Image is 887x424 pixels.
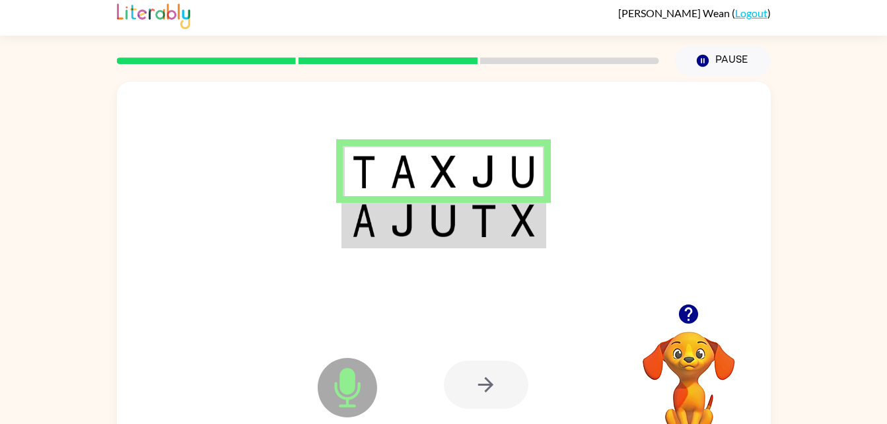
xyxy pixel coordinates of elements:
img: x [431,155,456,188]
img: a [390,155,415,188]
img: u [511,155,535,188]
img: j [471,155,496,188]
a: Logout [735,7,767,19]
img: u [431,204,456,237]
img: j [390,204,415,237]
button: Pause [675,46,771,76]
img: x [511,204,535,237]
img: a [352,204,376,237]
div: ( ) [618,7,771,19]
img: t [352,155,376,188]
img: t [471,204,496,237]
span: [PERSON_NAME] Wean [618,7,732,19]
